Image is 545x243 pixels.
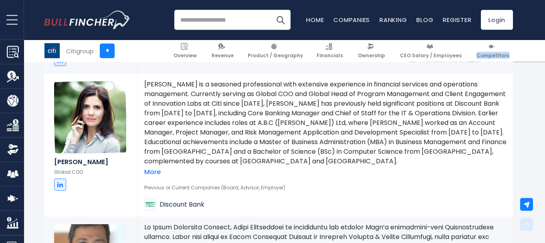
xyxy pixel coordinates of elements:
a: Competitors [473,40,513,62]
img: Ownership [7,144,19,156]
a: Revenue [208,40,237,62]
p: [PERSON_NAME] is a seasoned professional with extensive experience in financial services and oper... [144,80,507,166]
a: Register [443,16,471,24]
span: Competitors [476,52,509,59]
span: Ownership [358,52,385,59]
a: Login [481,10,513,30]
a: Companies [333,16,370,24]
img: Bullfincher logo [44,11,131,29]
a: Financials [313,40,347,62]
span: Discount Bank [159,201,204,209]
a: Ownership [354,40,389,62]
a: CEO Salary / Employees [396,40,465,62]
a: More [144,168,161,177]
a: Product / Geography [244,40,307,62]
img: Discount Bank [144,199,156,211]
span: Product / Geography [248,52,303,59]
h6: [PERSON_NAME] [54,158,127,166]
button: Search [270,10,291,30]
p: Previous or Current Companies (Board, Advisor, Employer) [144,185,507,191]
a: Ranking [379,16,407,24]
span: Financials [317,52,343,59]
a: Home [306,16,324,24]
img: C logo [44,43,60,58]
div: Citigroup [66,46,94,56]
p: Global COO [54,169,127,175]
a: + [100,44,115,58]
a: Blog [416,16,433,24]
span: Revenue [212,52,234,59]
img: Tamar Yanushevsky Naaman [54,81,126,153]
span: CEO Salary / Employees [400,52,462,59]
a: Overview [170,40,200,62]
span: Overview [174,52,197,59]
a: Go to homepage [44,11,130,29]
